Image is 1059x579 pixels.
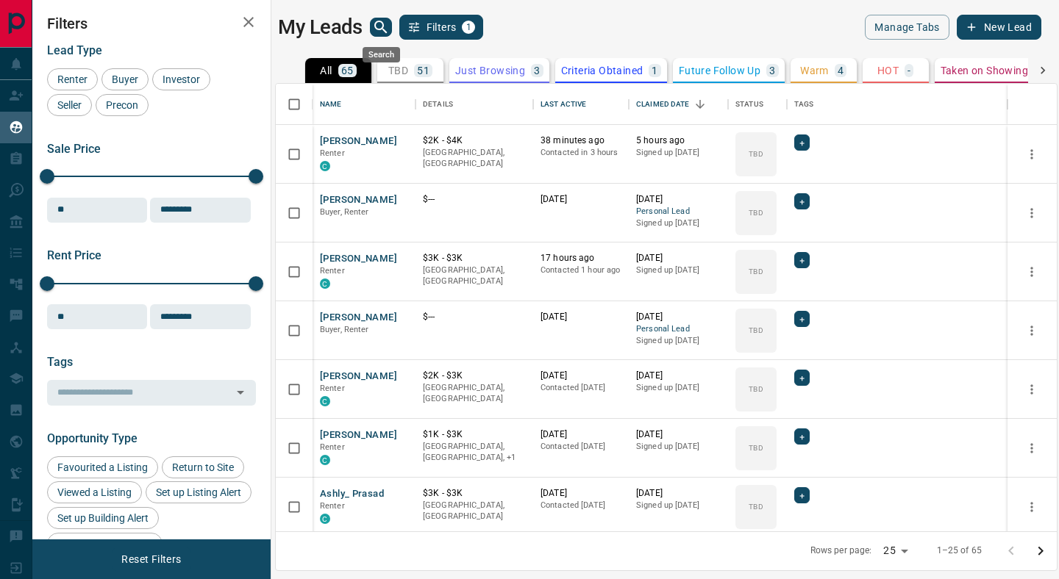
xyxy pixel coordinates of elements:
[636,206,721,218] span: Personal Lead
[541,382,621,394] p: Contacted [DATE]
[636,428,721,441] p: [DATE]
[749,501,763,512] p: TBD
[941,65,1034,76] p: Taken on Showings
[533,84,629,125] div: Last Active
[423,147,526,170] p: [GEOGRAPHIC_DATA], [GEOGRAPHIC_DATA]
[320,396,330,406] div: condos.ca
[52,538,157,550] span: Reactivated Account
[320,207,369,217] span: Buyer, Renter
[320,84,342,125] div: Name
[47,142,101,156] span: Sale Price
[799,488,805,503] span: +
[749,207,763,218] p: TBD
[636,193,721,206] p: [DATE]
[865,15,949,40] button: Manage Tabs
[423,265,526,287] p: [GEOGRAPHIC_DATA], [GEOGRAPHIC_DATA]
[47,481,142,503] div: Viewed a Listing
[320,501,345,511] span: Renter
[636,84,690,125] div: Claimed Date
[101,68,149,90] div: Buyer
[799,253,805,267] span: +
[799,135,805,150] span: +
[96,94,149,116] div: Precon
[320,514,330,524] div: condos.ca
[320,161,330,171] div: condos.ca
[1021,437,1043,459] button: more
[370,18,392,37] button: search button
[541,500,621,511] p: Contacted [DATE]
[47,94,92,116] div: Seller
[877,65,899,76] p: HOT
[52,512,154,524] span: Set up Building Alert
[541,147,621,159] p: Contacted in 3 hours
[313,84,416,125] div: Name
[320,442,345,452] span: Renter
[363,47,400,62] div: Search
[320,65,332,76] p: All
[561,65,643,76] p: Criteria Obtained
[541,370,621,382] p: [DATE]
[749,266,763,277] p: TBD
[877,540,913,561] div: 25
[423,370,526,382] p: $2K - $3K
[320,134,397,148] button: [PERSON_NAME]
[636,147,721,159] p: Signed up [DATE]
[541,265,621,276] p: Contacted 1 hour ago
[838,65,844,76] p: 4
[749,325,763,336] p: TBD
[799,370,805,385] span: +
[423,428,526,441] p: $1K - $3K
[957,15,1041,40] button: New Lead
[455,65,525,76] p: Just Browsing
[749,442,763,453] p: TBD
[629,84,728,125] div: Claimed Date
[47,248,101,262] span: Rent Price
[320,148,345,158] span: Renter
[541,311,621,323] p: [DATE]
[1021,143,1043,165] button: more
[636,441,721,453] p: Signed up [DATE]
[636,134,721,147] p: 5 hours ago
[107,73,143,85] span: Buyer
[541,487,621,500] p: [DATE]
[636,382,721,394] p: Signed up [DATE]
[47,15,256,32] h2: Filters
[799,312,805,326] span: +
[47,355,73,369] span: Tags
[423,193,526,206] p: $---
[320,370,397,384] button: [PERSON_NAME]
[230,382,251,403] button: Open
[690,94,710,115] button: Sort
[423,84,453,125] div: Details
[769,65,775,76] p: 3
[652,65,657,76] p: 1
[636,487,721,500] p: [DATE]
[47,43,102,57] span: Lead Type
[112,547,190,572] button: Reset Filters
[320,428,397,442] button: [PERSON_NAME]
[101,99,143,111] span: Precon
[320,455,330,465] div: condos.ca
[937,544,982,557] p: 1–25 of 65
[278,15,363,39] h1: My Leads
[636,217,721,229] p: Signed up [DATE]
[47,507,159,529] div: Set up Building Alert
[320,311,397,325] button: [PERSON_NAME]
[320,487,384,501] button: Ashly_ Prasad
[636,500,721,511] p: Signed up [DATE]
[423,441,526,464] p: Cambridge
[794,487,810,503] div: +
[541,428,621,441] p: [DATE]
[1021,378,1043,400] button: more
[541,84,586,125] div: Last Active
[636,323,721,336] span: Personal Lead
[541,441,621,453] p: Contacted [DATE]
[146,481,252,503] div: Set up Listing Alert
[541,134,621,147] p: 38 minutes ago
[799,429,805,444] span: +
[735,84,763,125] div: Status
[541,252,621,265] p: 17 hours ago
[388,65,408,76] p: TBD
[320,384,345,393] span: Renter
[636,335,721,347] p: Signed up [DATE]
